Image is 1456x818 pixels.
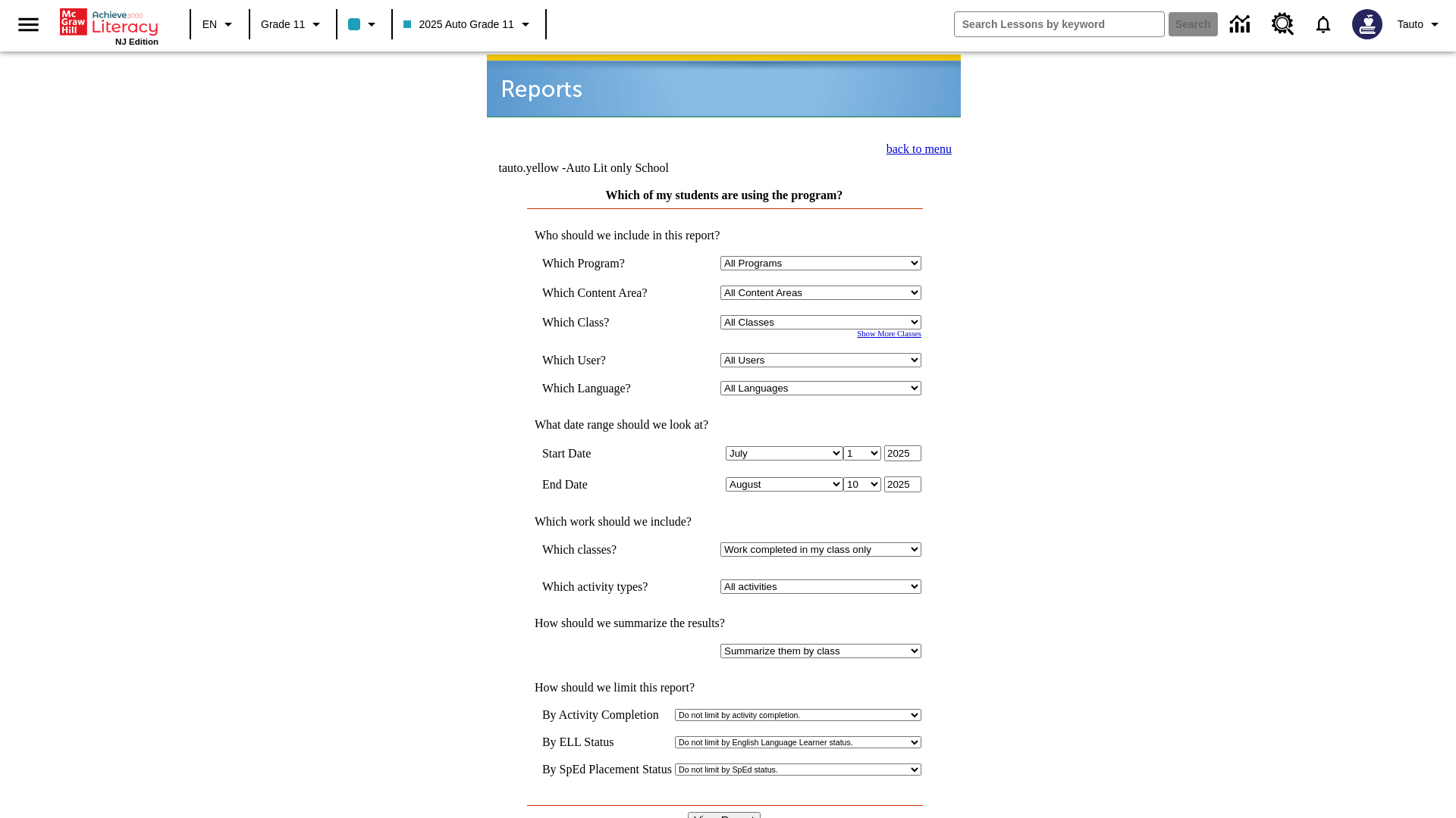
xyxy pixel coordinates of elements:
[397,11,540,38] button: Class: 2025 Auto Grade 11, Select your class
[1263,4,1304,45] a: Resource Center, Will open in new tab
[542,542,670,557] td: Which classes?
[255,11,331,38] button: Grade: Grade 11, Select a grade
[6,2,51,47] button: Open side menu
[527,418,921,432] td: What date range should we look at?
[542,763,672,776] td: By SpEd Placement Status
[542,735,672,749] td: By ELL Status
[1392,11,1450,38] button: Profile/Settings
[1352,9,1382,39] img: Avatar
[527,229,921,242] td: Who should we include in this report?
[542,353,670,367] td: Which User?
[955,12,1164,36] input: search field
[403,17,513,33] span: 2025 Auto Grade 11
[1398,17,1423,33] span: Tauto
[115,37,158,46] span: NJ Edition
[196,11,244,38] button: Language: EN, Select a language
[566,161,669,174] nobr: Auto Lit only School
[857,329,921,338] a: Show More Classes
[542,381,670,395] td: Which Language?
[1343,5,1392,44] button: Select a new avatar
[886,142,952,155] a: back to menu
[542,579,670,594] td: Which activity types?
[261,17,305,33] span: Grade 11
[1221,4,1263,45] a: Data Center
[487,55,961,117] img: header
[542,445,670,461] td: Start Date
[342,11,387,38] button: Class color is light blue. Change class color
[542,476,670,492] td: End Date
[1304,5,1343,44] a: Notifications
[527,617,921,630] td: How should we summarize the results?
[606,189,843,201] a: Which of my students are using the program?
[542,315,670,329] td: Which Class?
[542,286,648,299] nobr: Which Content Area?
[527,515,921,529] td: Which work should we include?
[60,5,158,46] div: Home
[527,681,921,695] td: How should we limit this report?
[202,17,217,33] span: EN
[542,256,670,270] td: Which Program?
[498,161,777,175] td: tauto.yellow -
[542,708,672,722] td: By Activity Completion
